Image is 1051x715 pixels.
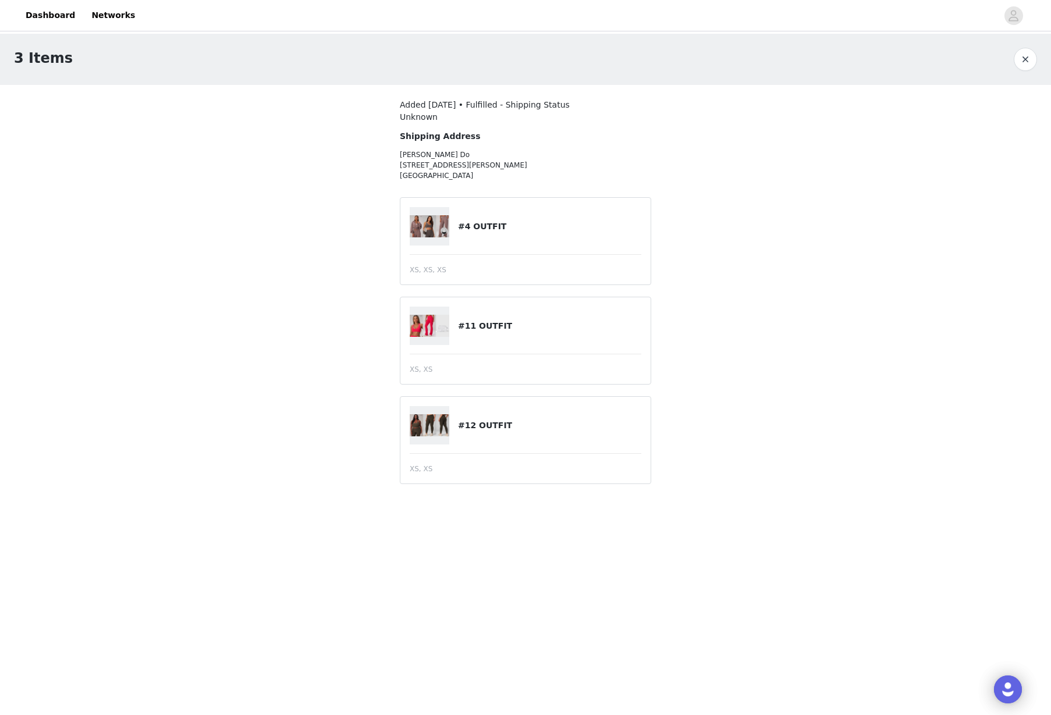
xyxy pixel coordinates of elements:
[410,215,449,237] img: #4 OUTFIT
[19,2,82,29] a: Dashboard
[410,414,449,436] img: #12 OUTFIT
[410,315,449,337] img: #11 OUTFIT
[410,265,446,275] span: XS, XS, XS
[994,675,1022,703] div: Open Intercom Messenger
[458,419,641,432] h4: #12 OUTFIT
[410,364,432,375] span: XS, XS
[458,220,641,233] h4: #4 OUTFIT
[1008,6,1019,25] div: avatar
[14,48,73,69] h1: 3 Items
[400,150,588,181] p: [PERSON_NAME] Do [STREET_ADDRESS][PERSON_NAME] [GEOGRAPHIC_DATA]
[400,100,570,122] span: Added [DATE] • Fulfilled - Shipping Status Unknown
[410,464,432,474] span: XS, XS
[458,320,641,332] h4: #11 OUTFIT
[400,130,588,143] h4: Shipping Address
[84,2,142,29] a: Networks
